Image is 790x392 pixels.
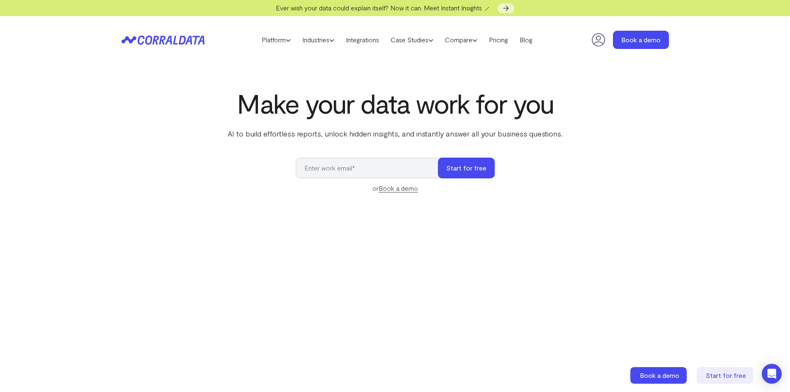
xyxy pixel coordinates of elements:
[340,34,385,46] a: Integrations
[630,367,688,384] a: Book a demo
[296,183,495,193] div: or
[226,128,564,139] p: AI to build effortless reports, unlock hidden insights, and instantly answer all your business qu...
[439,34,483,46] a: Compare
[514,34,538,46] a: Blog
[438,158,495,178] button: Start for free
[640,371,679,379] span: Book a demo
[385,34,439,46] a: Case Studies
[697,367,755,384] a: Start for free
[296,158,446,178] input: Enter work email*
[276,4,492,12] span: Ever wish your data could explain itself? Now it can. Meet Instant Insights 🪄
[483,34,514,46] a: Pricing
[379,184,418,192] a: Book a demo
[256,34,297,46] a: Platform
[706,371,746,379] span: Start for free
[297,34,340,46] a: Industries
[226,88,564,118] h1: Make your data work for you
[762,364,782,384] div: Open Intercom Messenger
[613,31,669,49] a: Book a demo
